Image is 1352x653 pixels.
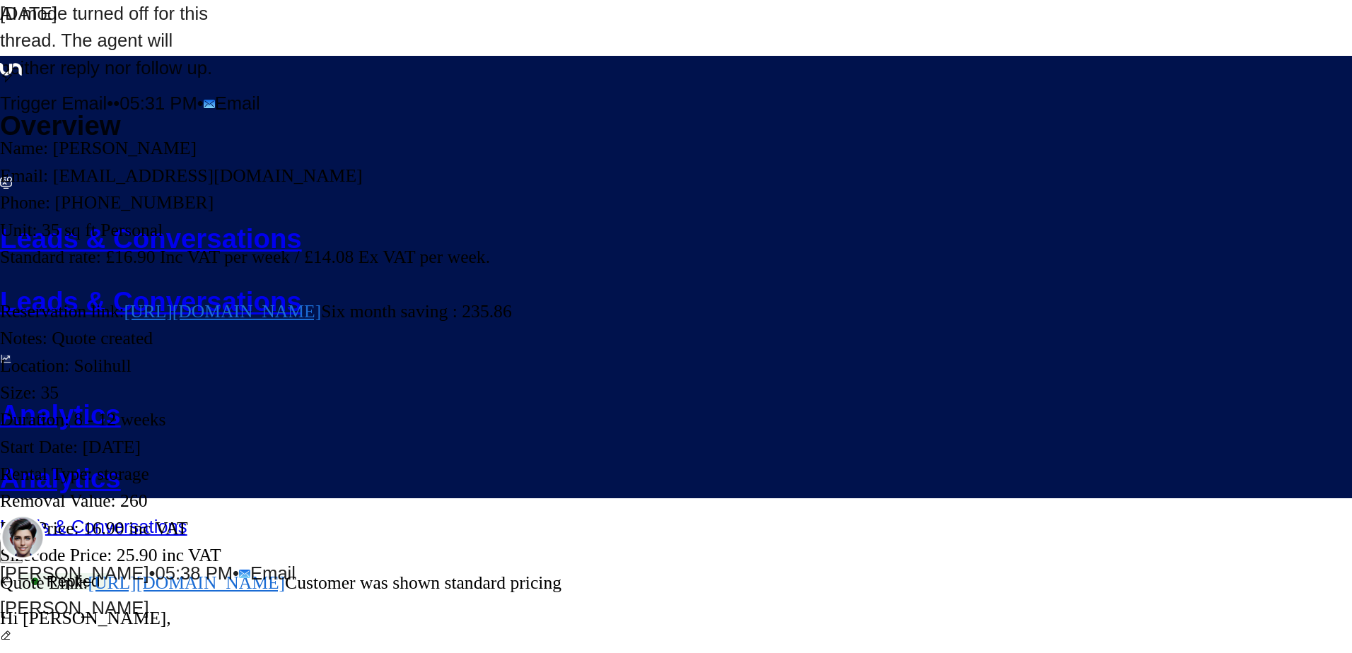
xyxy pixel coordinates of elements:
[107,93,113,113] span: •
[155,563,233,583] span: 05:38 PM
[215,93,260,113] span: Email
[124,301,322,322] a: [URL][DOMAIN_NAME]
[120,93,197,113] span: 05:31 PM
[233,563,239,583] span: •
[113,93,120,113] span: •
[149,563,156,583] span: •
[197,93,204,113] span: •
[250,563,296,583] span: Email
